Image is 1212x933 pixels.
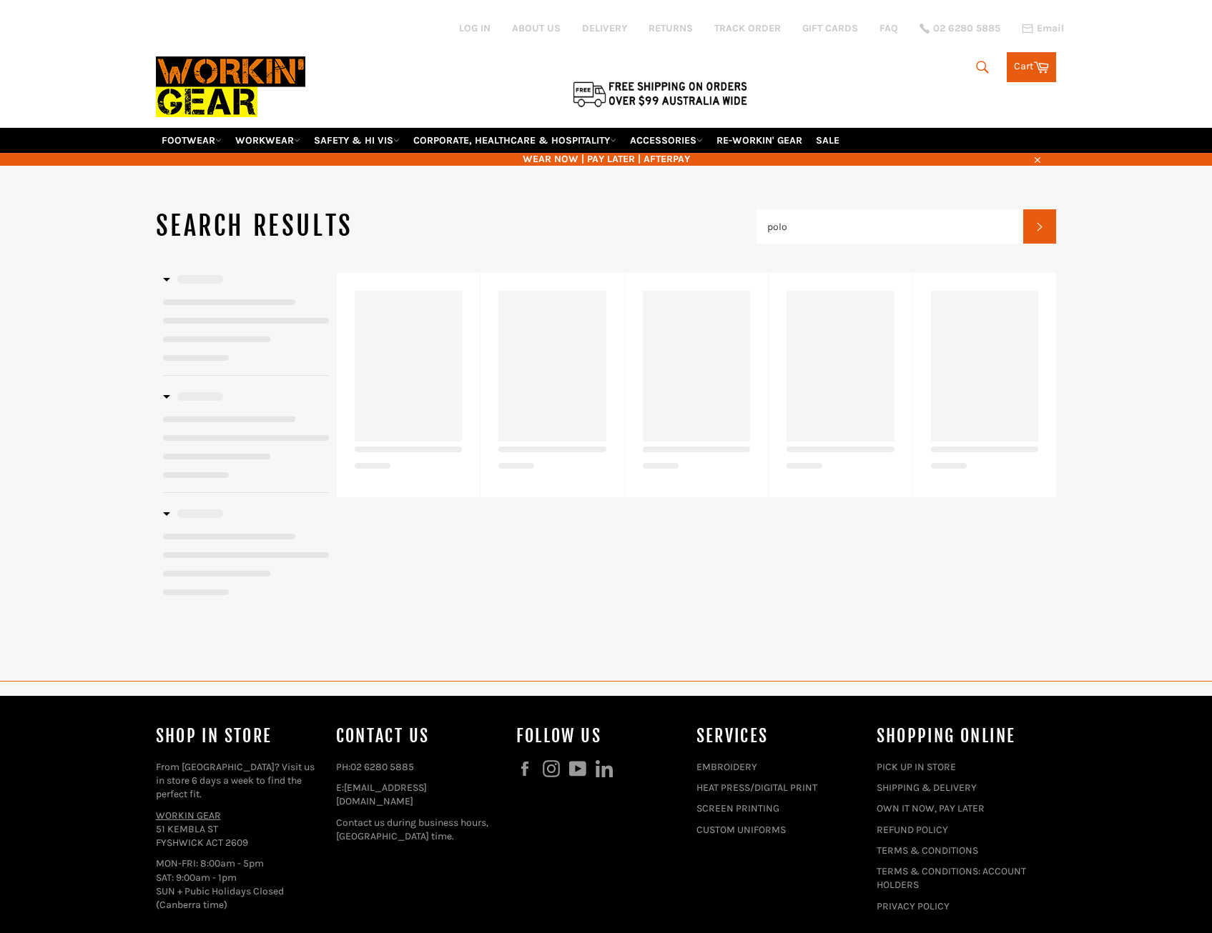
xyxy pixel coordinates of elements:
a: GIFT CARDS [802,21,858,35]
a: Log in [459,22,491,34]
img: Workin Gear leaders in Workwear, Safety Boots, PPE, Uniforms. Australia's No.1 in Workwear [156,46,305,127]
a: SHIPPING & DELIVERY [877,782,977,794]
h1: Search results [156,209,757,244]
p: From [GEOGRAPHIC_DATA]? Visit us in store 6 days a week to find the perfect fit. [156,760,322,802]
h4: services [696,724,862,748]
a: REFUND POLICY [877,824,948,836]
a: FAQ [880,21,898,35]
a: RE-WORKIN' GEAR [711,128,808,153]
a: Cart [1007,52,1056,82]
a: SALE [810,128,845,153]
input: Search [757,209,1024,244]
a: 02 6280 5885 [350,761,414,773]
a: PICK UP IN STORE [877,761,956,773]
a: HEAT PRESS/DIGITAL PRINT [696,782,817,794]
a: EMBROIDERY [696,761,757,773]
p: PH: [336,760,502,774]
a: SAFETY & HI VIS [308,128,405,153]
a: CUSTOM UNIFORMS [696,824,786,836]
a: FOOTWEAR [156,128,227,153]
h4: SHOPPING ONLINE [877,724,1043,748]
span: WEAR NOW | PAY LATER | AFTERPAY [156,152,1057,166]
h4: Contact Us [336,724,502,748]
a: Email [1022,23,1064,34]
a: RETURNS [649,21,693,35]
p: MON-FRI: 8:00am - 5pm SAT: 9:00am - 1pm SUN + Pubic Holidays Closed (Canberra time) [156,857,322,912]
a: WORKWEAR [230,128,306,153]
a: SCREEN PRINTING [696,802,779,814]
a: ABOUT US [512,21,561,35]
a: PRIVACY POLICY [877,900,950,912]
img: Flat $9.95 shipping Australia wide [571,79,749,109]
a: WORKIN GEAR [156,809,221,822]
a: TERMS & CONDITIONS: ACCOUNT HOLDERS [877,865,1026,891]
span: Email [1037,24,1064,34]
a: OWN IT NOW, PAY LATER [877,802,985,814]
p: 51 KEMBLA ST FYSHWICK ACT 2609 [156,809,322,850]
p: E: [336,781,502,809]
h4: Shop In Store [156,724,322,748]
a: [EMAIL_ADDRESS][DOMAIN_NAME] [336,782,427,807]
a: TRACK ORDER [714,21,781,35]
a: TERMS & CONDITIONS [877,844,978,857]
p: Contact us during business hours, [GEOGRAPHIC_DATA] time. [336,816,502,844]
span: 02 6280 5885 [933,24,1000,34]
a: ACCESSORIES [624,128,709,153]
h4: Follow us [516,724,682,748]
a: CORPORATE, HEALTHCARE & HOSPITALITY [408,128,622,153]
a: DELIVERY [582,21,627,35]
a: 02 6280 5885 [920,24,1000,34]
